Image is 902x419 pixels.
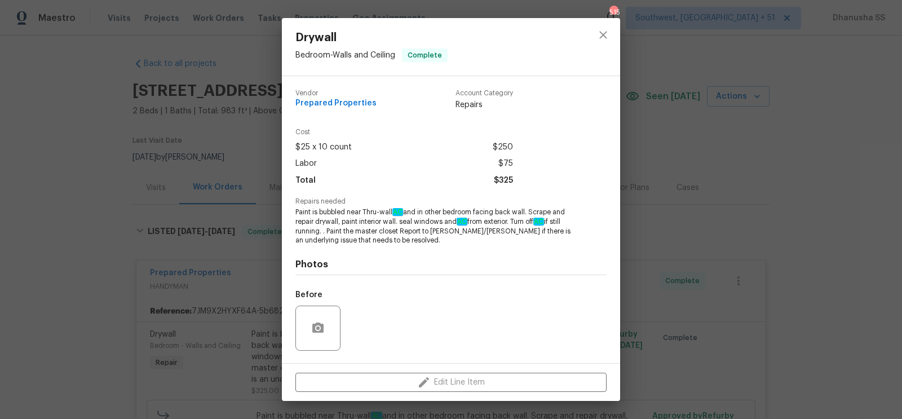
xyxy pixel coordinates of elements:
[403,50,446,61] span: Complete
[457,218,467,226] em: AC
[392,208,403,216] em: AC
[494,173,513,189] span: $325
[295,99,377,108] span: Prepared Properties
[295,139,352,156] span: $25 x 10 count
[456,99,513,111] span: Repairs
[533,218,544,226] em: AC
[295,198,607,205] span: Repairs needed
[295,129,513,136] span: Cost
[295,32,448,44] span: Drywall
[609,7,617,18] div: 515
[295,259,607,270] h4: Photos
[498,156,513,172] span: $75
[295,156,317,172] span: Labor
[456,90,513,97] span: Account Category
[295,90,377,97] span: Vendor
[295,208,576,245] span: Paint is bubbled near Thru-wall and in other bedroom facing back wall. Scrape and repair drywall,...
[295,51,395,59] span: Bedroom - Walls and Ceiling
[295,173,316,189] span: Total
[590,21,617,48] button: close
[493,139,513,156] span: $250
[295,291,322,299] h5: Before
